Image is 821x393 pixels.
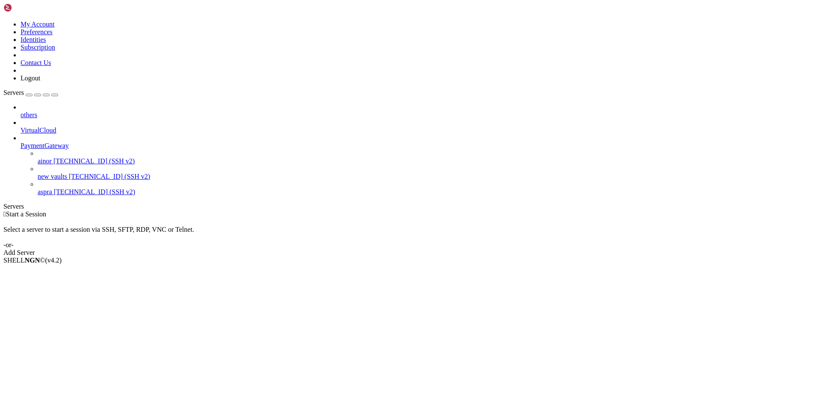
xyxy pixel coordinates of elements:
[3,210,6,218] span: 
[21,111,818,119] a: others
[21,28,53,35] a: Preferences
[3,218,818,249] div: Select a server to start a session via SSH, SFTP, RDP, VNC or Telnet. -or-
[21,127,56,134] span: VirtualCloud
[45,257,62,264] span: 4.2.0
[38,180,818,196] li: aspra [TECHNICAL_ID] (SSH v2)
[69,173,150,180] span: [TECHNICAL_ID] (SSH v2)
[38,188,818,196] a: aspra [TECHNICAL_ID] (SSH v2)
[21,36,46,43] a: Identities
[38,157,818,165] a: ainor [TECHNICAL_ID] (SSH v2)
[3,3,53,12] img: Shellngn
[21,134,818,196] li: PaymentGateway
[21,74,40,82] a: Logout
[38,173,67,180] span: new vaults
[38,165,818,180] li: new vaults [TECHNICAL_ID] (SSH v2)
[21,127,818,134] a: VirtualCloud
[21,59,51,66] a: Contact Us
[21,142,69,149] span: PaymentGateway
[38,173,818,180] a: new vaults [TECHNICAL_ID] (SSH v2)
[38,150,818,165] li: ainor [TECHNICAL_ID] (SSH v2)
[21,44,55,51] a: Subscription
[6,210,46,218] span: Start a Session
[21,21,55,28] a: My Account
[3,203,818,210] div: Servers
[38,157,52,165] span: ainor
[21,119,818,134] li: VirtualCloud
[53,157,135,165] span: [TECHNICAL_ID] (SSH v2)
[21,111,37,118] span: others
[3,89,24,96] span: Servers
[3,257,62,264] span: SHELL ©
[3,89,58,96] a: Servers
[54,188,135,195] span: [TECHNICAL_ID] (SSH v2)
[25,257,40,264] b: NGN
[38,188,52,195] span: aspra
[21,103,818,119] li: others
[3,249,818,257] div: Add Server
[21,142,818,150] a: PaymentGateway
